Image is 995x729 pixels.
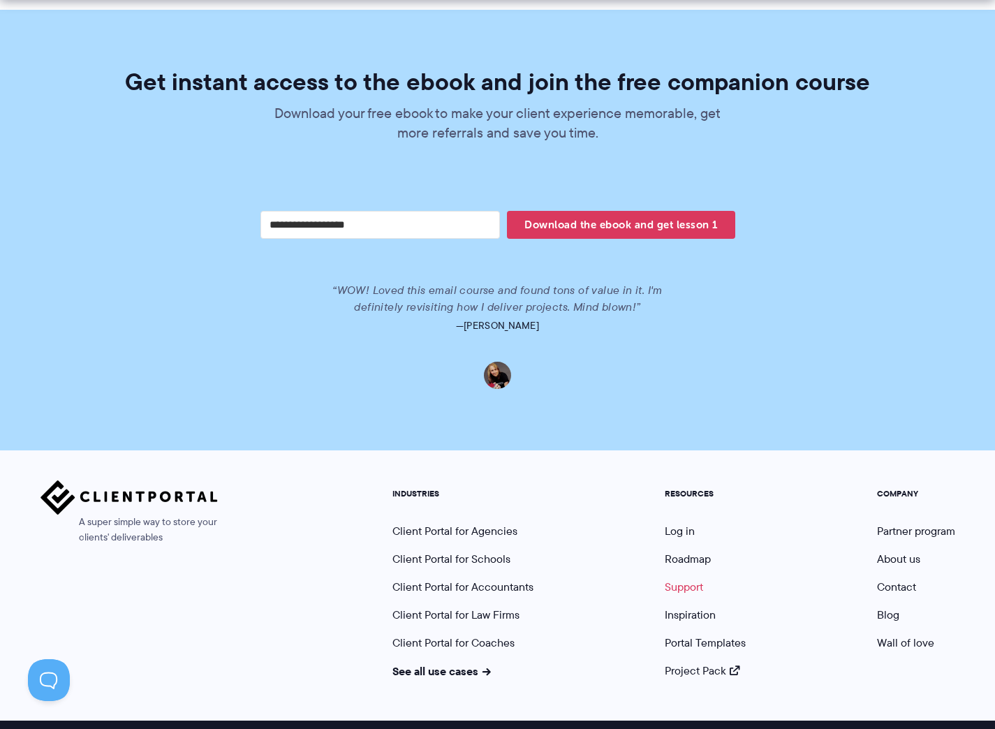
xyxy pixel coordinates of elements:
[392,579,533,595] a: Client Portal for Accountants
[260,211,501,239] input: Your email address
[105,316,890,335] p: —[PERSON_NAME]
[392,607,519,623] a: Client Portal for Law Firms
[271,103,725,142] p: Download your free ebook to make your client experience memorable, get more referrals and save yo...
[877,579,916,595] a: Contact
[392,489,533,499] h5: INDUSTRIES
[665,489,746,499] h5: RESOURCES
[877,635,934,651] a: Wall of love
[392,635,515,651] a: Client Portal for Coaches
[392,663,492,679] a: See all use cases
[665,523,695,539] a: Log in
[105,70,890,94] h2: Get instant access to the ebook and join the free companion course
[40,515,218,545] span: A super simple way to store your clients' deliverables
[877,489,955,499] h5: COMPANY
[507,211,735,239] button: Download the ebook and get lesson 1
[665,579,703,595] a: Support
[877,551,920,567] a: About us
[665,635,746,651] a: Portal Templates
[392,523,517,539] a: Client Portal for Agencies
[484,362,511,389] img: Sheila Heard photo
[320,282,676,316] p: “WOW! Loved this email course and found tons of value in it. I'm definitely revisiting how I deli...
[28,659,70,701] iframe: Toggle Customer Support
[877,523,955,539] a: Partner program
[665,551,711,567] a: Roadmap
[392,551,510,567] a: Client Portal for Schools
[507,213,735,237] span: Download the ebook and get lesson 1
[665,663,740,679] a: Project Pack
[877,607,899,623] a: Blog
[665,607,716,623] a: Inspiration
